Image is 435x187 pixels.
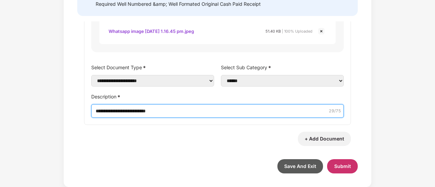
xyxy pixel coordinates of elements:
[221,62,344,72] label: Select Sub Category
[96,0,261,8] div: Required Well Numbered &amp; Well Formated Original Cash Paid Receipt
[91,92,344,101] label: Description
[277,159,323,173] button: Save And Exit
[298,132,351,146] button: + Add Document
[317,27,325,35] img: svg+xml;base64,PHN2ZyBpZD0iQ3Jvc3MtMjR4MjQiIHhtbG5zPSJodHRwOi8vd3d3LnczLm9yZy8yMDAwL3N2ZyIgd2lkdG...
[334,163,351,169] span: Submit
[109,25,194,37] div: Whatsapp image [DATE] 1.16.45 pm.jpeg
[282,29,312,34] span: | 100% Uploaded
[327,159,358,173] button: Submit
[284,163,316,169] span: Save And Exit
[265,29,281,34] span: 51.40 KB
[91,62,214,72] label: Select Document Type
[329,108,341,114] span: 29 /75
